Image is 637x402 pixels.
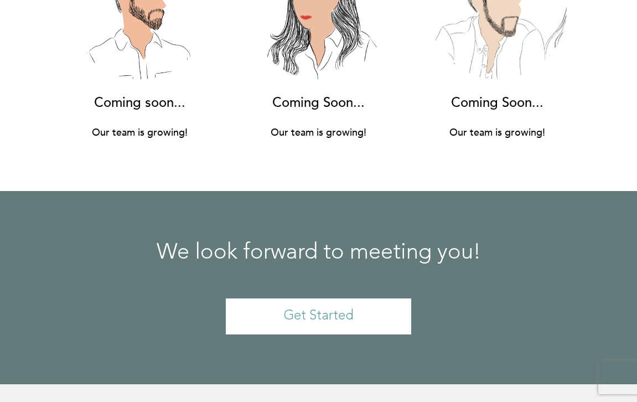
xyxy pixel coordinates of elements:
[59,96,221,110] h3: Coming soon...
[416,96,578,110] h3: Coming Soon...
[226,298,411,334] a: Get Started
[237,96,400,110] h3: Coming Soon...
[59,241,579,265] h2: We look forward to meeting you!
[237,127,400,138] h4: Our team is growing!
[59,127,221,138] h4: Our team is growing!
[416,127,578,138] h4: Our team is growing!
